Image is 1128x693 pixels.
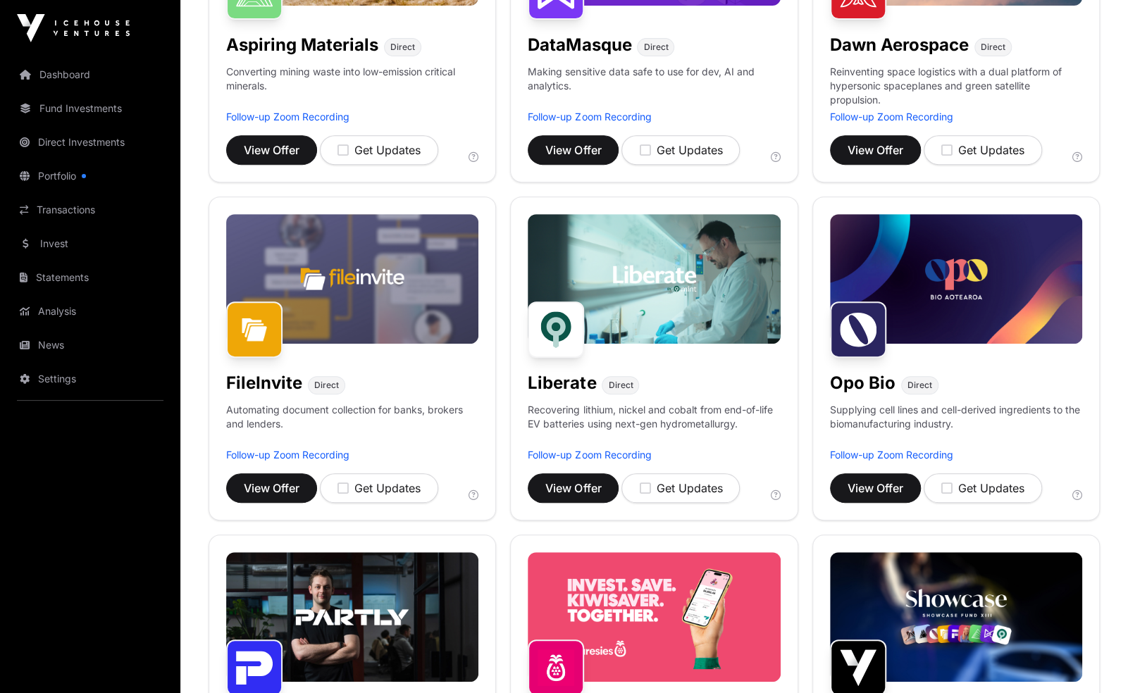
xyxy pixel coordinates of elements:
p: Converting mining waste into low-emission critical minerals. [226,65,478,110]
button: View Offer [226,135,317,165]
span: View Offer [545,142,601,158]
span: Direct [314,380,339,391]
span: View Offer [848,142,903,158]
button: Get Updates [621,473,740,503]
span: Direct [981,42,1005,53]
button: Get Updates [924,135,1042,165]
img: Sharesies-Banner.jpg [528,552,780,682]
h1: FileInvite [226,372,302,394]
div: Get Updates [639,480,722,497]
span: Direct [907,380,932,391]
img: File-Invite-Banner.jpg [226,214,478,344]
p: Automating document collection for banks, brokers and lenders. [226,403,478,448]
span: View Offer [244,142,299,158]
a: Settings [11,363,169,394]
span: View Offer [848,480,903,497]
h1: Liberate [528,372,596,394]
button: View Offer [528,135,619,165]
span: View Offer [545,480,601,497]
a: Transactions [11,194,169,225]
h1: Aspiring Materials [226,34,378,56]
button: View Offer [830,135,921,165]
p: Recovering lithium, nickel and cobalt from end-of-life EV batteries using next-gen hydrometallurgy. [528,403,780,448]
a: Follow-up Zoom Recording [830,111,953,123]
img: Icehouse Ventures Logo [17,14,130,42]
div: Get Updates [941,480,1024,497]
a: Follow-up Zoom Recording [226,111,349,123]
a: Follow-up Zoom Recording [528,111,651,123]
img: Showcase-Fund-Banner-1.jpg [830,552,1082,682]
span: Direct [608,380,633,391]
button: View Offer [528,473,619,503]
a: Follow-up Zoom Recording [830,449,953,461]
button: Get Updates [320,473,438,503]
img: Liberate [528,301,584,358]
span: Direct [390,42,415,53]
span: View Offer [244,480,299,497]
div: Get Updates [337,480,421,497]
img: Opo-Bio-Banner.jpg [830,214,1082,344]
p: Supplying cell lines and cell-derived ingredients to the biomanufacturing industry. [830,403,1082,431]
button: Get Updates [621,135,740,165]
a: Follow-up Zoom Recording [226,449,349,461]
div: Get Updates [337,142,421,158]
a: Invest [11,228,169,259]
img: Liberate-Banner.jpg [528,214,780,344]
p: Reinventing space logistics with a dual platform of hypersonic spaceplanes and green satellite pr... [830,65,1082,110]
a: Analysis [11,296,169,327]
div: Get Updates [941,142,1024,158]
a: Direct Investments [11,127,169,158]
a: Dashboard [11,59,169,90]
a: Follow-up Zoom Recording [528,449,651,461]
p: Making sensitive data safe to use for dev, AI and analytics. [528,65,780,110]
img: Partly-Banner.jpg [226,552,478,682]
button: View Offer [830,473,921,503]
div: Get Updates [639,142,722,158]
a: Portfolio [11,161,169,192]
img: FileInvite [226,301,283,358]
span: Direct [643,42,668,53]
button: Get Updates [924,473,1042,503]
img: Opo Bio [830,301,886,358]
button: Get Updates [320,135,438,165]
a: Statements [11,262,169,293]
h1: Dawn Aerospace [830,34,969,56]
h1: DataMasque [528,34,631,56]
a: News [11,330,169,361]
button: View Offer [226,473,317,503]
a: Fund Investments [11,93,169,124]
iframe: Chat Widget [1058,625,1128,693]
h1: Opo Bio [830,372,895,394]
